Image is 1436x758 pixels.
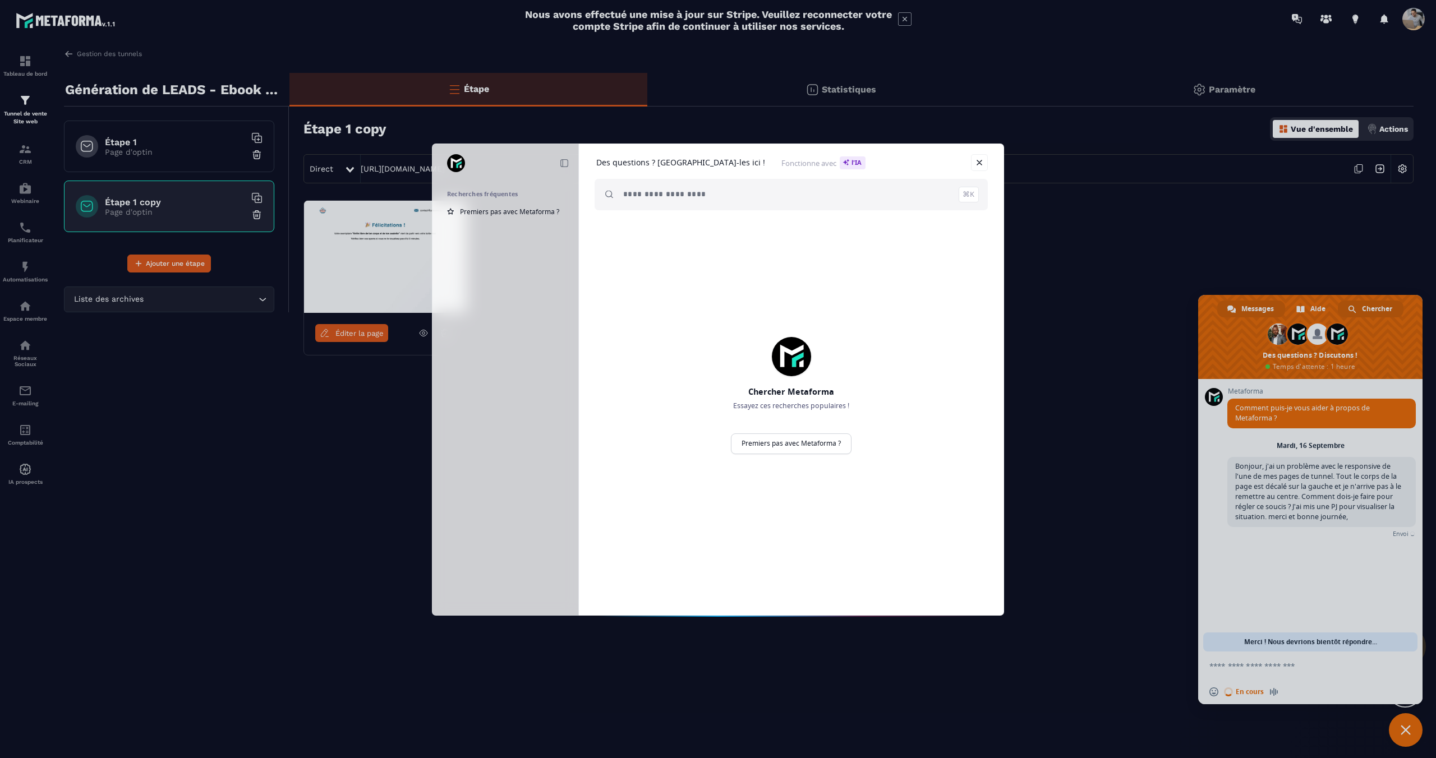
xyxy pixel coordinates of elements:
h2: Recherches fréquentes [447,190,564,198]
span: Premiers pas avec Metaforma ? [460,207,559,216]
span: Fonctionne avec [781,156,866,169]
h1: Des questions ? [GEOGRAPHIC_DATA]-les ici ! [596,158,765,168]
a: Premiers pas avec Metaforma ? [731,433,852,454]
a: Réduire [556,155,572,171]
p: Essayez ces recherches populaires ! [707,401,875,411]
span: l'IA [840,156,866,169]
h2: Chercher Metaforma [707,386,875,398]
a: Fermer [971,154,988,171]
